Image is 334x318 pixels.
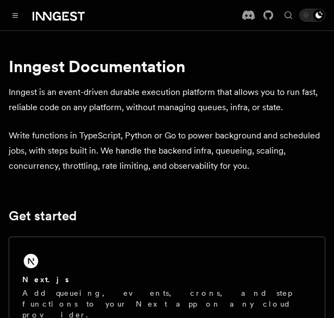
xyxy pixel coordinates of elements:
[9,208,77,224] a: Get started
[9,9,22,22] button: Toggle navigation
[9,128,325,174] p: Write functions in TypeScript, Python or Go to power background and scheduled jobs, with steps bu...
[282,9,295,22] button: Find something...
[9,85,325,115] p: Inngest is an event-driven durable execution platform that allows you to run fast, reliable code ...
[22,274,69,285] h2: Next.js
[9,56,325,76] h1: Inngest Documentation
[299,9,325,22] button: Toggle dark mode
